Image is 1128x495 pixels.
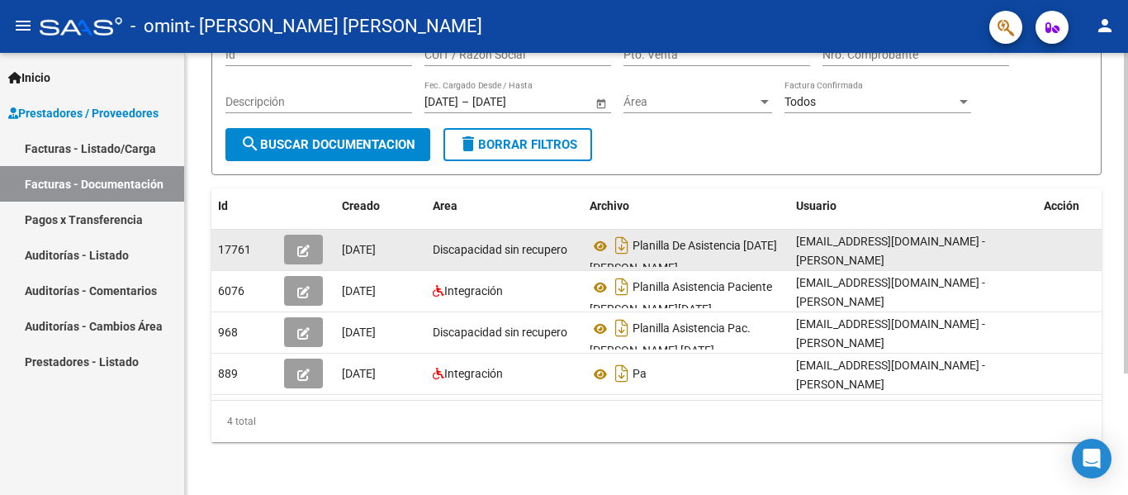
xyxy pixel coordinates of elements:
span: 17761 [218,243,251,256]
datatable-header-cell: Area [426,188,583,224]
mat-icon: person [1095,16,1115,36]
span: [DATE] [342,326,376,339]
i: Descargar documento [611,315,633,341]
span: 6076 [218,284,244,297]
span: [EMAIL_ADDRESS][DOMAIN_NAME] - [PERSON_NAME] [796,317,985,350]
mat-icon: menu [13,16,33,36]
span: Discapacidad sin recupero [433,326,567,339]
span: Creado [342,199,380,212]
i: Descargar documento [611,274,633,300]
span: Todos [784,95,816,108]
span: [DATE] [342,367,376,380]
span: [EMAIL_ADDRESS][DOMAIN_NAME] - [PERSON_NAME] [796,276,985,308]
span: Integración [444,367,503,380]
span: Acción [1044,199,1079,212]
mat-icon: delete [458,134,478,154]
span: [DATE] [342,243,376,256]
button: Buscar Documentacion [225,128,430,161]
i: Descargar documento [611,232,633,259]
datatable-header-cell: Id [211,188,277,224]
span: Planilla Asistencia Paciente [PERSON_NAME][DATE] [590,281,772,317]
span: Area [433,199,457,212]
span: Usuario [796,199,837,212]
span: - omint [130,8,190,45]
span: Buscar Documentacion [240,137,415,152]
span: Planilla Asistencia Pac. [PERSON_NAME] [DATE] [590,322,751,358]
span: [EMAIL_ADDRESS][DOMAIN_NAME] - [PERSON_NAME] [796,359,985,391]
button: Open calendar [592,94,609,112]
datatable-header-cell: Acción [1037,188,1120,224]
span: Id [218,199,228,212]
div: 4 total [211,401,1102,442]
span: [EMAIL_ADDRESS][DOMAIN_NAME] - [PERSON_NAME] [796,235,985,267]
span: Borrar Filtros [458,137,577,152]
span: – [462,95,469,109]
span: Inicio [8,69,50,87]
span: 968 [218,326,238,339]
span: - [PERSON_NAME] [PERSON_NAME] [190,8,482,45]
span: Pa [633,368,647,381]
span: 889 [218,367,238,380]
span: Prestadores / Proveedores [8,104,159,122]
mat-icon: search [240,134,260,154]
span: Integración [444,284,503,297]
datatable-header-cell: Archivo [583,188,789,224]
span: Archivo [590,199,629,212]
button: Borrar Filtros [443,128,592,161]
input: Fecha inicio [424,95,458,109]
div: Open Intercom Messenger [1072,439,1111,478]
datatable-header-cell: Creado [335,188,426,224]
input: Fecha fin [472,95,553,109]
i: Descargar documento [611,360,633,387]
span: [DATE] [342,284,376,297]
span: Planilla De Asistencia [DATE] [PERSON_NAME] [590,240,777,275]
span: Discapacidad sin recupero [433,243,567,256]
datatable-header-cell: Usuario [789,188,1037,224]
span: Área [623,95,757,109]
